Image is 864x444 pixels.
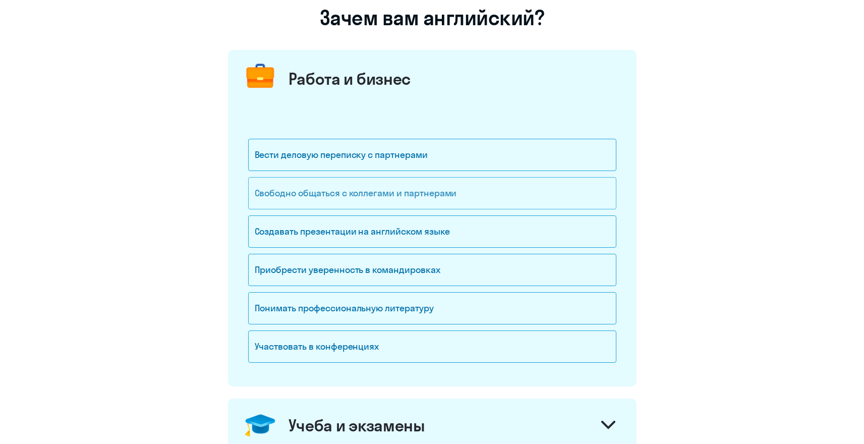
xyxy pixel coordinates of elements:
[248,177,616,209] div: Свободно общаться с коллегами и партнерами
[248,292,616,324] div: Понимать профессиональную литературу
[289,69,411,89] div: Работа и бизнес
[248,139,616,171] div: Вести деловую переписку с партнерами
[242,58,279,95] img: briefcase.png
[242,407,279,444] img: confederate-hat.png
[248,215,616,248] div: Создавать презентации на английском языке
[248,254,616,286] div: Приобрести уверенность в командировках
[289,415,425,435] div: Учеба и экзамены
[228,6,637,30] h1: Зачем вам английский?
[248,330,616,363] div: Участвовать в конференциях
